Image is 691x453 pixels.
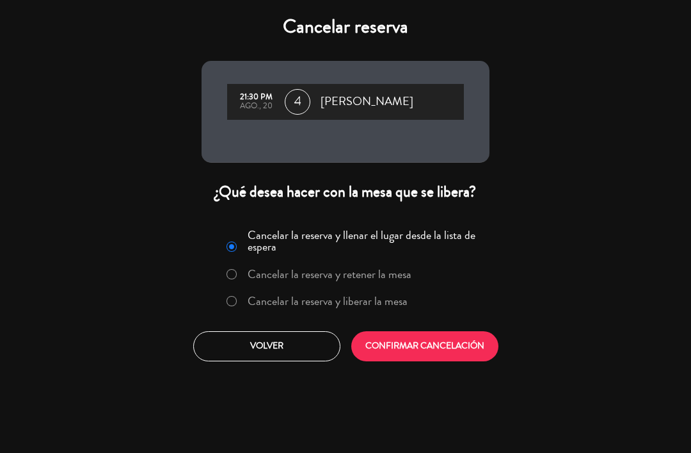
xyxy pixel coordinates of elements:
span: [PERSON_NAME] [321,92,413,111]
label: Cancelar la reserva y llenar el lugar desde la lista de espera [248,229,482,252]
span: 4 [285,89,310,115]
button: CONFIRMAR CANCELACIÓN [351,331,498,361]
button: Volver [193,331,340,361]
div: ago., 20 [234,102,278,111]
h4: Cancelar reserva [202,15,489,38]
div: ¿Qué desea hacer con la mesa que se libera? [202,182,489,202]
label: Cancelar la reserva y retener la mesa [248,268,411,280]
label: Cancelar la reserva y liberar la mesa [248,295,408,307]
div: 21:30 PM [234,93,278,102]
